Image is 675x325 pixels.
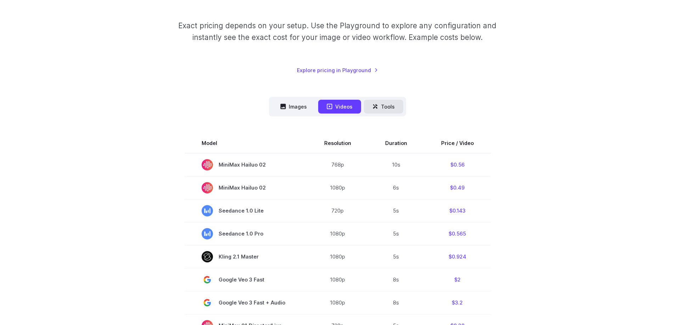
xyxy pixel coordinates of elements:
[307,153,368,176] td: 768p
[364,100,403,114] button: Tools
[272,100,315,114] button: Images
[318,100,361,114] button: Videos
[368,268,424,291] td: 8s
[368,245,424,268] td: 5s
[202,274,290,285] span: Google Veo 3 Fast
[307,245,368,268] td: 1080p
[368,153,424,176] td: 10s
[424,176,491,199] td: $0.49
[424,245,491,268] td: $0.924
[424,222,491,245] td: $0.565
[368,291,424,314] td: 8s
[202,251,290,262] span: Kling 2.1 Master
[368,199,424,222] td: 5s
[424,268,491,291] td: $2
[424,199,491,222] td: $0.143
[307,291,368,314] td: 1080p
[165,20,510,43] p: Exact pricing depends on your setup. Use the Playground to explore any configuration and instantl...
[307,222,368,245] td: 1080p
[424,153,491,176] td: $0.56
[202,182,290,193] span: MiniMax Hailuo 02
[424,291,491,314] td: $3.2
[424,133,491,153] th: Price / Video
[202,297,290,308] span: Google Veo 3 Fast + Audio
[307,176,368,199] td: 1080p
[202,228,290,239] span: Seedance 1.0 Pro
[185,133,307,153] th: Model
[307,133,368,153] th: Resolution
[368,176,424,199] td: 6s
[368,133,424,153] th: Duration
[307,199,368,222] td: 720p
[202,205,290,216] span: Seedance 1.0 Lite
[202,159,290,170] span: MiniMax Hailuo 02
[368,222,424,245] td: 5s
[307,268,368,291] td: 1080p
[297,66,378,74] a: Explore pricing in Playground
